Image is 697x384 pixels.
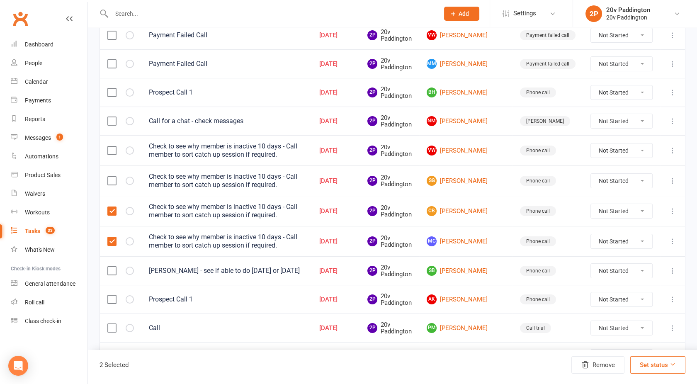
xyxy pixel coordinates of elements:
span: CB [427,206,437,216]
div: [DATE] [319,118,352,125]
a: Class kiosk mode [11,312,87,331]
div: Check to see why member is inactive 10 days - Call member to sort catch up session if required. [149,142,304,159]
a: SB[PERSON_NAME] [427,266,505,276]
div: Call for a chat - check messages [149,117,304,125]
div: 20v Paddington [606,14,650,21]
div: People [25,60,42,66]
div: Phone call [520,87,556,97]
div: Product Sales [25,172,61,178]
a: Reports [11,110,87,129]
div: [DATE] [319,208,352,215]
span: SG [427,176,437,186]
a: Tasks 33 [11,222,87,241]
div: General attendance [25,280,75,287]
a: Workouts [11,203,87,222]
span: 20v Paddington [367,114,412,128]
button: Remove [571,356,624,374]
span: 2P [367,266,377,276]
a: CB[PERSON_NAME] [427,206,505,216]
div: Check to see why member is inactive 10 days - Call member to sort catch up session if required. [149,203,304,219]
span: 2P [367,30,377,40]
a: Waivers [11,185,87,203]
a: Automations [11,147,87,166]
div: Payment failed call [520,30,576,40]
span: VW [427,146,437,156]
div: 2 [100,360,129,370]
div: Phone call [520,294,556,304]
span: 33 [46,227,55,234]
span: 1 [56,134,63,141]
div: [DATE] [319,238,352,245]
div: Workouts [25,209,50,216]
button: Add [444,7,479,21]
a: Product Sales [11,166,87,185]
div: Waivers [25,190,45,197]
div: Prospect Call 1 [149,88,304,97]
a: Dashboard [11,35,87,54]
span: 2P [367,294,377,304]
span: 20v Paddington [367,86,412,100]
span: 2P [367,236,377,246]
a: SG[PERSON_NAME] [427,176,505,186]
div: [DATE] [319,147,352,154]
div: [DATE] [319,325,352,332]
div: Payments [25,97,51,104]
span: 20v Paddington [367,144,412,158]
div: Dashboard [25,41,53,48]
div: Payment Failed Call [149,31,304,39]
div: Payment Failed Call [149,60,304,68]
span: 20v Paddington [367,29,412,42]
div: 2P [585,5,602,22]
a: Clubworx [10,8,31,29]
a: MC[PERSON_NAME] [427,236,505,246]
span: 20v Paddington [367,321,412,335]
input: Search... [109,8,433,19]
a: NM[PERSON_NAME] [427,116,505,126]
div: [DATE] [319,267,352,275]
span: 20v Paddington [367,57,412,71]
a: General attendance kiosk mode [11,275,87,293]
div: [DATE] [319,296,352,303]
div: Prospect Call 1 [149,295,304,304]
div: Phone call [520,146,556,156]
span: SB [427,266,437,276]
a: VW[PERSON_NAME] [427,30,505,40]
div: Call trial [520,323,551,333]
span: 2P [367,146,377,156]
div: Messages [25,134,51,141]
a: Payments [11,91,87,110]
span: 2P [367,323,377,333]
a: Messages 1 [11,129,87,147]
a: Calendar [11,73,87,91]
span: Add [459,10,469,17]
span: 20v Paddington [367,174,412,188]
span: MC [427,236,437,246]
span: MM [427,59,437,69]
span: 20v Paddington [367,204,412,218]
a: PM[PERSON_NAME] [427,323,505,333]
span: BH [427,87,437,97]
a: BH[PERSON_NAME] [427,87,505,97]
a: AK[PERSON_NAME] [427,294,505,304]
div: Roll call [25,299,44,306]
div: Class check-in [25,318,61,324]
a: MM[PERSON_NAME] [427,59,505,69]
span: NM [427,116,437,126]
div: Automations [25,153,58,160]
span: 2P [367,176,377,186]
span: PM [427,323,437,333]
div: 20v Paddington [606,6,650,14]
div: [DATE] [319,61,352,68]
span: 2P [367,116,377,126]
a: People [11,54,87,73]
span: AK [427,294,437,304]
div: [DATE] [319,177,352,185]
div: Open Intercom Messenger [8,356,28,376]
div: Check to see why member is inactive 10 days - Call member to sort catch up session if required. [149,173,304,189]
a: What's New [11,241,87,259]
span: 20v Paddington [367,264,412,278]
div: What's New [25,246,55,253]
span: 20v Paddington [367,235,412,248]
span: 2P [367,206,377,216]
div: Payment failed call [520,59,576,69]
